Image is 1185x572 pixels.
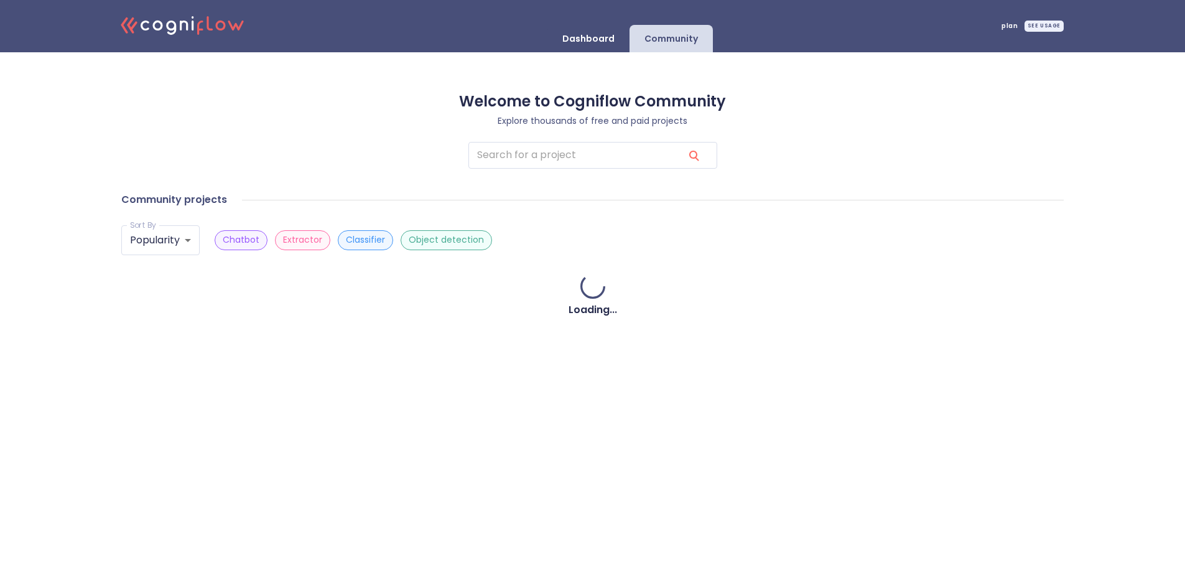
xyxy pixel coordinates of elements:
[121,115,1064,127] p: Explore thousands of free and paid projects
[562,33,615,45] p: Dashboard
[1001,23,1018,29] span: plan
[283,234,322,246] p: Extractor
[1025,21,1064,32] div: SEE USAGE
[346,234,385,246] p: Classifier
[121,225,200,255] div: Popularity
[409,234,484,246] p: Object detection
[223,234,259,246] p: Chatbot
[644,33,698,45] p: Community
[468,142,674,169] input: search
[121,194,227,206] h4: Community projects
[121,93,1064,110] h3: Welcome to Cogniflow Community
[569,304,617,316] h4: Loading...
